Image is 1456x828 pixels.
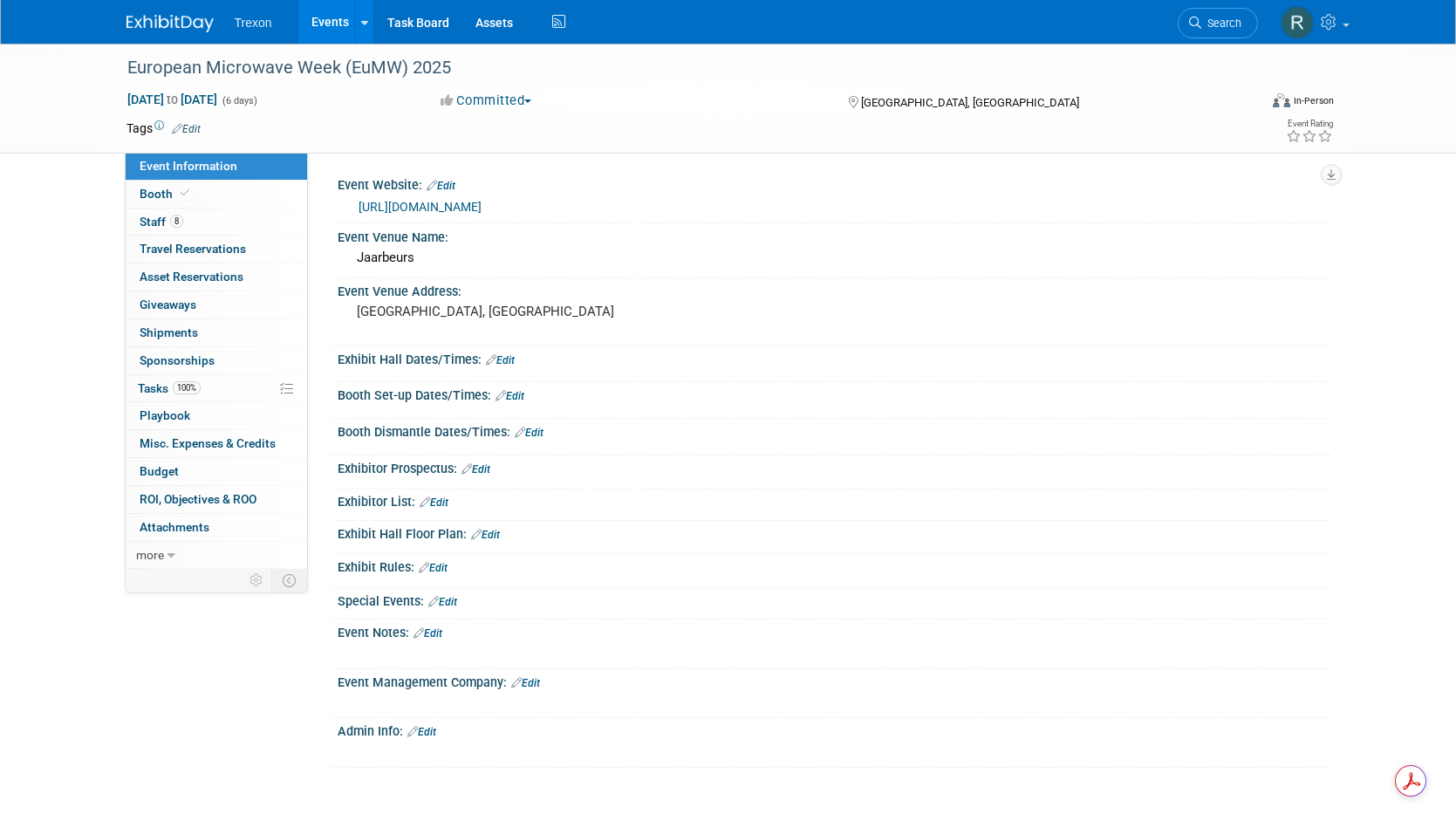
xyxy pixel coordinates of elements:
a: ROI, Objectives & ROO [126,486,307,513]
span: Search [1201,17,1241,30]
div: Jaarbeurs [351,244,1317,271]
div: Exhibitor Prospectus: [338,455,1330,478]
pre: [GEOGRAPHIC_DATA], [GEOGRAPHIC_DATA] [357,304,732,319]
span: Shipments [140,325,198,339]
span: Booth [140,187,193,201]
div: Exhibit Rules: [338,554,1330,577]
a: Travel Reservations [126,236,307,263]
div: Event Management Company: [338,669,1330,692]
a: Tasks100% [126,375,307,402]
span: Trexon [235,16,272,30]
div: Exhibit Hall Dates/Times: [338,346,1330,369]
span: Giveaways [140,298,196,311]
span: more [136,548,164,562]
span: 8 [170,215,183,228]
i: Booth reservation complete [181,188,189,198]
span: Misc. Expenses & Credits [140,436,276,450]
div: Event Notes: [338,619,1330,642]
a: more [126,542,307,569]
div: Event Venue Address: [338,278,1330,300]
a: Event Information [126,153,307,180]
span: Attachments [140,520,209,534]
img: ExhibitDay [126,15,214,32]
a: Edit [471,529,500,541]
td: Toggle Event Tabs [271,569,307,592]
a: Search [1178,8,1258,38]
span: Playbook [140,408,190,422]
span: ROI, Objectives & ROO [140,492,256,506]
span: to [164,92,181,106]
span: Staff [140,215,183,229]
a: Sponsorships [126,347,307,374]
div: Exhibit Hall Floor Plan: [338,521,1330,544]
a: Edit [486,354,515,366]
img: Ryan Flores [1281,6,1314,39]
span: Event Information [140,159,237,173]
a: Edit [419,562,448,574]
div: Event Website: [338,172,1330,195]
span: Tasks [138,381,201,395]
img: Format-Inperson.png [1273,93,1290,107]
a: Edit [515,427,543,439]
span: 100% [173,381,201,394]
span: (6 days) [221,95,257,106]
button: Committed [434,92,538,110]
a: Edit [496,390,524,402]
span: Budget [140,464,179,478]
a: Edit [428,596,457,608]
a: Booth [126,181,307,208]
a: Edit [511,677,540,689]
div: Booth Set-up Dates/Times: [338,382,1330,405]
div: Exhibitor List: [338,489,1330,511]
td: Tags [126,120,201,137]
a: Edit [427,180,455,192]
a: Giveaways [126,291,307,318]
div: Event Rating [1286,120,1333,128]
div: Event Format [1155,91,1335,117]
div: European Microwave Week (EuMW) 2025 [121,52,1232,84]
a: Shipments [126,319,307,346]
span: Sponsorships [140,353,215,367]
span: Asset Reservations [140,270,243,284]
a: Asset Reservations [126,263,307,291]
div: Event Venue Name: [338,224,1330,246]
a: Attachments [126,514,307,541]
a: Edit [414,627,442,640]
div: Special Events: [338,588,1330,611]
a: Edit [172,123,201,135]
a: Playbook [126,402,307,429]
span: [DATE] [DATE] [126,92,218,107]
div: Admin Info: [338,718,1330,741]
a: Edit [407,726,436,738]
a: Staff8 [126,209,307,236]
a: Budget [126,458,307,485]
div: Booth Dismantle Dates/Times: [338,419,1330,441]
a: Edit [420,496,448,509]
div: In-Person [1293,94,1334,107]
a: [URL][DOMAIN_NAME] [359,200,482,214]
span: Travel Reservations [140,242,246,256]
span: [GEOGRAPHIC_DATA], [GEOGRAPHIC_DATA] [861,96,1079,109]
a: Edit [461,463,490,476]
a: Misc. Expenses & Credits [126,430,307,457]
td: Personalize Event Tab Strip [242,569,272,592]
